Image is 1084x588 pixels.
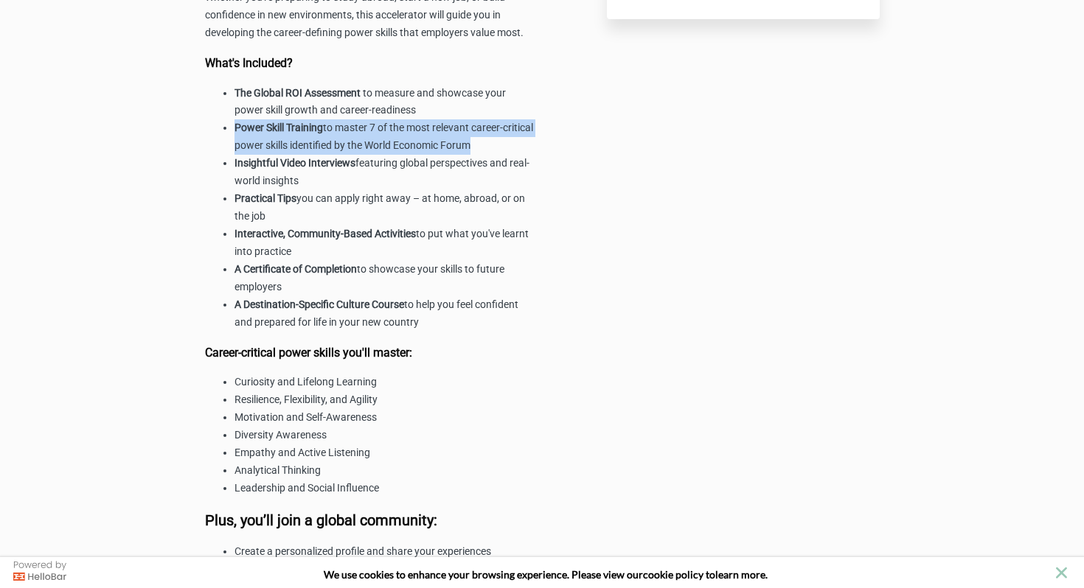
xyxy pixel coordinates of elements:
li: to master 7 of the most relevant career-critical power skills identified by the World Economic Forum [234,119,535,155]
strong: Practical Tips [234,192,296,204]
span: We use cookies to enhance your browsing experience. Please view our [324,568,643,581]
strong: Insightful Video Interviews [234,157,355,169]
strong: A Destination-Specific Culture Course [234,298,404,310]
li: to showcase your skills to future employers [234,261,535,296]
a: cookie policy [643,568,703,581]
strong: A Certificate of Completion [234,263,357,275]
strong: The Global ROI Assessment [234,87,361,99]
li: Leadership and Social Influence [234,480,535,497]
strong: Interactive, Community-Based Activities [234,228,416,239]
h3: Plus, you’ll join a global community: [205,512,535,528]
span: learn more. [715,568,768,581]
h4: What's Included? [205,57,535,70]
li: Create a personalized profile and share your experiences [234,543,535,561]
li: Analytical Thinking [234,462,535,480]
span: Empathy and Active Listening [234,447,370,458]
li: Curiosity and Lifelong Learning [234,374,535,391]
li: you can apply right away – at home, abroad, or on the job [234,190,535,225]
li: Resilience, Flexibility, and Agility [234,391,535,409]
span: Diversity Awareness [234,429,327,441]
li: to put what you've learnt into practice [234,225,535,261]
button: close [1052,564,1071,582]
strong: to [706,568,715,581]
li: to help you feel confident and prepared for life in your new country [234,296,535,332]
h4: Career-critical power skills you'll master: [205,346,535,360]
span: Motivation and Self-Awareness [234,411,377,423]
li: featuring global perspectives and real-world insights [234,155,535,190]
li: to measure and showcase your power skill growth and career-readiness [234,85,535,120]
strong: Power Skill Training [234,122,323,133]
